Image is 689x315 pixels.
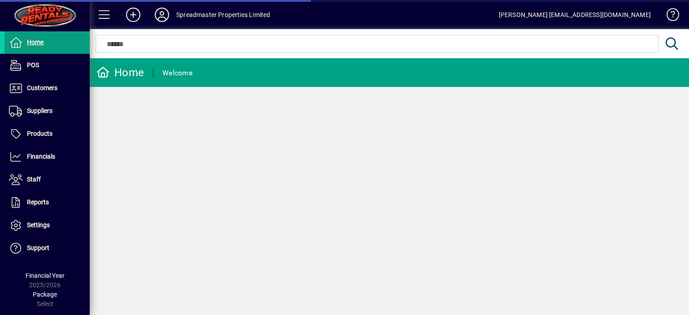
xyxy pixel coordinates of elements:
[4,77,90,99] a: Customers
[27,61,39,69] span: POS
[27,153,55,160] span: Financials
[27,39,44,46] span: Home
[27,84,57,91] span: Customers
[176,8,270,22] div: Spreadmaster Properties Limited
[96,65,144,80] div: Home
[499,8,651,22] div: [PERSON_NAME] [EMAIL_ADDRESS][DOMAIN_NAME]
[27,244,49,251] span: Support
[4,146,90,168] a: Financials
[4,237,90,259] a: Support
[4,214,90,237] a: Settings
[26,272,65,279] span: Financial Year
[27,107,52,114] span: Suppliers
[4,123,90,145] a: Products
[27,130,52,137] span: Products
[660,2,678,31] a: Knowledge Base
[27,221,50,229] span: Settings
[4,54,90,77] a: POS
[4,168,90,191] a: Staff
[33,291,57,298] span: Package
[4,191,90,214] a: Reports
[162,66,192,80] div: Welcome
[119,7,148,23] button: Add
[27,176,41,183] span: Staff
[148,7,176,23] button: Profile
[27,198,49,206] span: Reports
[4,100,90,122] a: Suppliers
